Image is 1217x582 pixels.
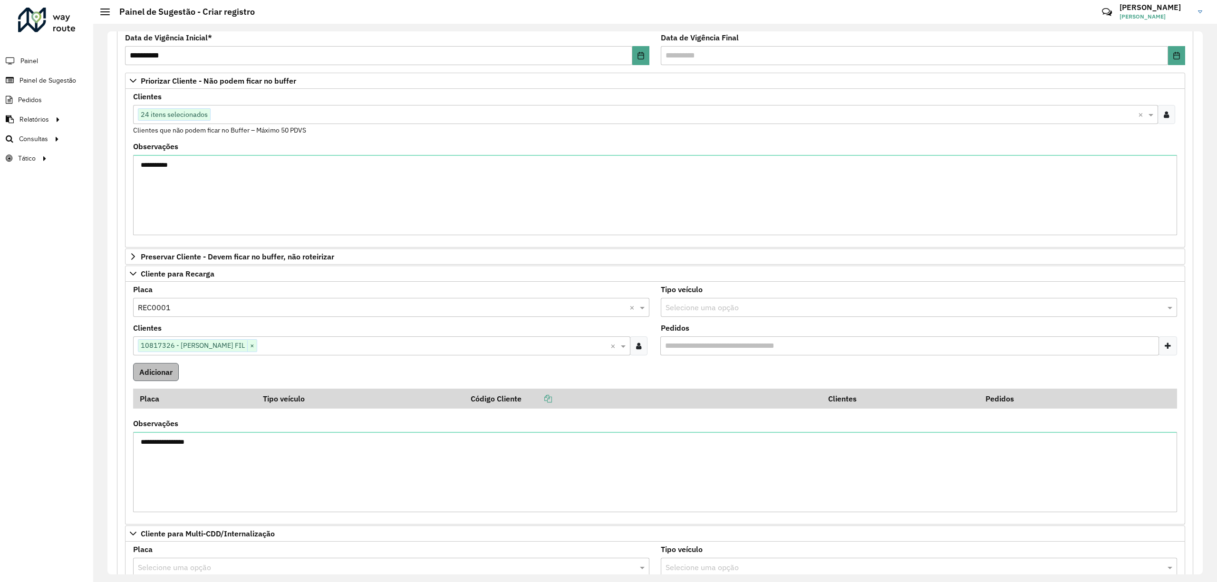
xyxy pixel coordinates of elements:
a: Cliente para Multi-CDD/Internalização [125,525,1185,542]
small: Clientes que não podem ficar no Buffer – Máximo 50 PDVS [133,126,306,134]
span: Clear all [629,302,637,313]
span: Painel de Sugestão [19,76,76,86]
label: Clientes [133,91,162,102]
div: Priorizar Cliente - Não podem ficar no buffer [125,89,1185,248]
h2: Painel de Sugestão - Criar registro [110,7,255,17]
span: Clear all [610,340,618,352]
label: Clientes [133,322,162,334]
span: Consultas [19,134,48,144]
label: Pedidos [661,322,689,334]
span: Clear all [1138,109,1146,120]
th: Tipo veículo [256,389,464,409]
a: Contato Rápido [1097,2,1117,22]
label: Observações [133,141,178,152]
th: Clientes [821,389,979,409]
a: Priorizar Cliente - Não podem ficar no buffer [125,73,1185,89]
span: Cliente para Recarga [141,270,214,277]
span: 24 itens selecionados [138,109,210,120]
h3: [PERSON_NAME] [1120,3,1191,12]
label: Tipo veículo [661,284,703,295]
label: Tipo veículo [661,544,703,555]
th: Código Cliente [464,389,822,409]
span: Preservar Cliente - Devem ficar no buffer, não roteirizar [141,253,334,260]
a: Preservar Cliente - Devem ficar no buffer, não roteirizar [125,248,1185,265]
label: Data de Vigência Final [661,32,739,43]
div: Cliente para Recarga [125,282,1185,525]
a: Copiar [522,394,552,403]
span: Relatórios [19,114,49,124]
span: Painel [20,56,38,66]
span: [PERSON_NAME] [1120,12,1191,21]
th: Placa [133,389,256,409]
th: Pedidos [979,389,1137,409]
span: Priorizar Cliente - Não podem ficar no buffer [141,77,296,85]
label: Observações [133,418,178,429]
span: 10817326 - [PERSON_NAME] FIL [138,340,247,351]
label: Placa [133,544,153,555]
label: Placa [133,284,153,295]
label: Data de Vigência Inicial [125,32,212,43]
a: Cliente para Recarga [125,266,1185,282]
button: Adicionar [133,363,179,381]
span: Tático [18,153,36,163]
span: Pedidos [18,95,42,105]
span: × [247,340,257,352]
button: Choose Date [1168,46,1185,65]
button: Choose Date [632,46,649,65]
span: Cliente para Multi-CDD/Internalização [141,530,275,537]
